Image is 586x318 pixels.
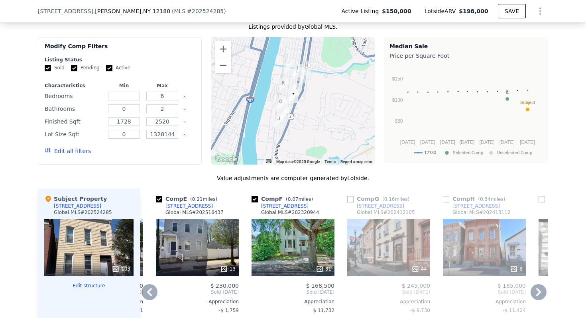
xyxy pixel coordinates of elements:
[174,8,186,14] span: MLS
[301,69,309,83] div: 394 4th St
[45,57,195,63] div: Listing Status
[38,23,548,31] div: Listings provided by Global MLS .
[499,139,515,145] text: [DATE]
[278,99,287,113] div: 452 1st St
[384,196,395,202] span: 0.16
[283,196,316,202] span: ( miles)
[252,203,309,209] a: [STREET_ADDRESS]
[210,283,239,289] span: $ 230,000
[266,159,271,163] button: Keyboard shortcuts
[510,265,523,273] div: 8
[289,90,298,103] div: 451 3rd St
[425,7,459,15] span: Lotside ARV
[187,8,224,14] span: # 202524285
[281,107,289,120] div: 508 2nd St
[44,283,134,289] button: Edit structure
[459,8,488,14] span: $198,000
[341,7,382,15] span: Active Listing
[452,203,500,209] div: [STREET_ADDRESS]
[276,159,320,164] span: Map data ©2025 Google
[252,298,334,305] div: Appreciation
[165,203,213,209] div: [STREET_ADDRESS]
[192,196,203,202] span: 0.21
[44,195,107,203] div: Subject Property
[215,57,231,73] button: Zoom out
[443,298,526,305] div: Appreciation
[289,89,298,103] div: 449 3rd St Street
[45,65,51,71] input: Sold
[443,289,526,295] span: Sold [DATE]
[45,90,103,102] div: Bedrooms
[276,98,285,111] div: 445 1st St
[45,129,103,140] div: Lot Size Sqft
[165,209,224,216] div: Global MLS # 202516437
[506,90,509,94] text: E
[293,64,302,77] div: 260 Madison St
[306,283,334,289] span: $ 168,500
[213,154,240,165] a: Open this area in Google Maps (opens a new window)
[347,289,430,295] span: Sold [DATE]
[283,62,292,76] div: 101 Madison St
[183,108,186,111] button: Clear
[54,209,112,216] div: Global MLS # 202524285
[480,196,491,202] span: 0.34
[187,196,220,202] span: ( miles)
[54,203,101,209] div: [STREET_ADDRESS]
[142,8,170,14] span: , NY 12180
[316,265,331,273] div: 31
[389,61,543,161] svg: A chart.
[71,65,77,71] input: Pending
[324,159,336,164] a: Terms (opens in new tab)
[520,100,535,105] text: Subject
[443,203,500,209] a: [STREET_ADDRESS]
[498,4,526,18] button: SAVE
[520,139,535,145] text: [DATE]
[395,118,403,124] text: $50
[215,41,231,57] button: Zoom in
[347,298,430,305] div: Appreciation
[290,83,299,96] div: 425 3rd St
[279,79,288,92] div: 369 1st St
[106,82,142,89] div: Min
[480,139,495,145] text: [DATE]
[220,265,236,273] div: 13
[347,195,413,203] div: Comp G
[274,115,283,128] div: 513 1st St
[357,209,415,216] div: Global MLS # 202412105
[213,154,240,165] img: Google
[302,61,311,75] div: 364 4th St
[389,50,543,61] div: Price per Square Foot
[410,308,430,313] span: -$ 9,730
[156,298,239,305] div: Appreciation
[460,139,475,145] text: [DATE]
[453,150,483,155] text: Selected Comp
[503,308,526,313] span: -$ 11,424
[382,7,411,15] span: $150,000
[424,150,436,155] text: 12180
[452,209,511,216] div: Global MLS # 202413112
[313,308,334,313] span: $ 11,732
[112,265,130,273] div: 103
[475,196,508,202] span: ( miles)
[172,7,226,15] div: ( )
[498,283,526,289] span: $ 185,000
[93,7,170,15] span: , [PERSON_NAME]
[45,42,195,57] div: Modify Comp Filters
[183,133,186,136] button: Clear
[45,147,91,155] button: Edit all filters
[183,95,186,98] button: Clear
[45,82,103,89] div: Characteristics
[45,116,103,127] div: Finished Sqft
[497,150,532,155] text: Unselected Comp
[219,308,239,313] span: -$ 1,759
[252,289,334,295] span: Sold [DATE]
[340,159,372,164] a: Report a map error
[106,65,112,71] input: Active
[38,174,548,182] div: Value adjustments are computer generated by Lotside .
[45,103,103,114] div: Bathrooms
[183,120,186,124] button: Clear
[156,195,220,203] div: Comp E
[156,203,213,209] a: [STREET_ADDRESS]
[411,265,427,273] div: 44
